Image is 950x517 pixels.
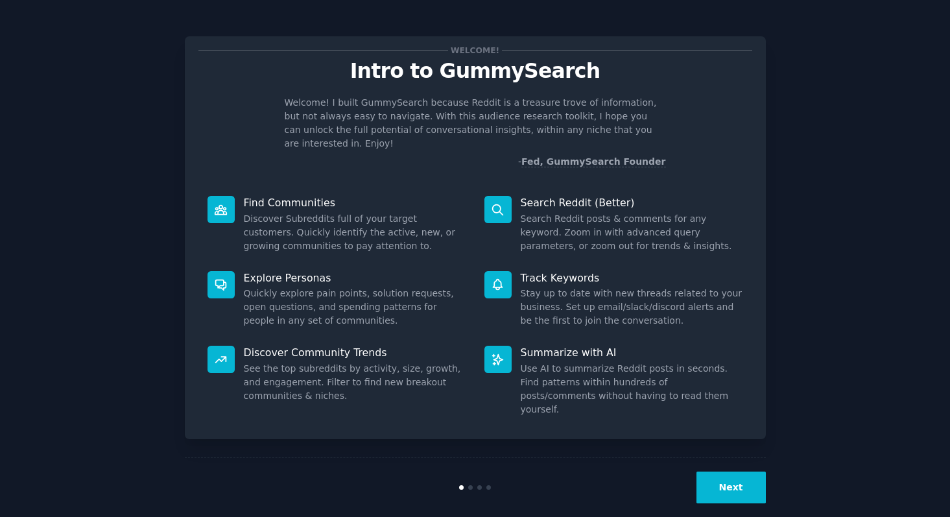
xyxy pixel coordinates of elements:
p: Welcome! I built GummySearch because Reddit is a treasure trove of information, but not always ea... [285,96,666,150]
p: Summarize with AI [521,346,743,359]
p: Track Keywords [521,271,743,285]
span: Welcome! [448,43,501,57]
p: Discover Community Trends [244,346,466,359]
p: Explore Personas [244,271,466,285]
p: Find Communities [244,196,466,210]
div: - [518,155,666,169]
dd: Use AI to summarize Reddit posts in seconds. Find patterns within hundreds of posts/comments with... [521,362,743,416]
dd: Discover Subreddits full of your target customers. Quickly identify the active, new, or growing c... [244,212,466,253]
dd: See the top subreddits by activity, size, growth, and engagement. Filter to find new breakout com... [244,362,466,403]
p: Search Reddit (Better) [521,196,743,210]
a: Fed, GummySearch Founder [521,156,666,167]
button: Next [696,472,766,503]
dd: Quickly explore pain points, solution requests, open questions, and spending patterns for people ... [244,287,466,328]
dd: Search Reddit posts & comments for any keyword. Zoom in with advanced query parameters, or zoom o... [521,212,743,253]
dd: Stay up to date with new threads related to your business. Set up email/slack/discord alerts and ... [521,287,743,328]
p: Intro to GummySearch [198,60,752,82]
